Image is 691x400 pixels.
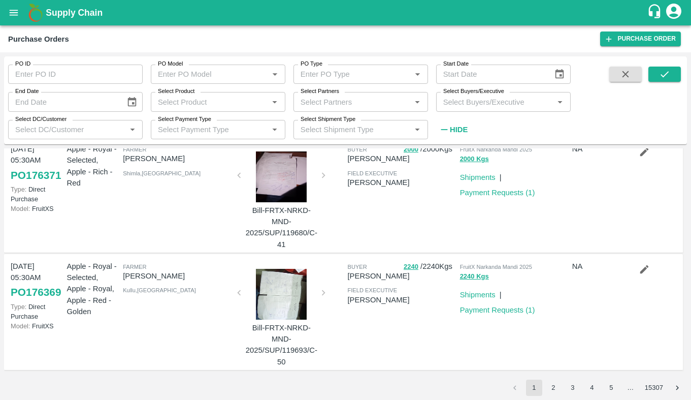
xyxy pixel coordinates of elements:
[11,184,63,204] p: Direct Purchase
[243,205,319,250] p: Bill-FRTX-NRKD-MND-2025/SUP/119680/C-41
[11,186,26,193] span: Type:
[126,123,139,136] button: Open
[301,87,339,96] label: Select Partners
[297,68,395,81] input: Enter PO Type
[243,322,319,367] p: Bill-FRTX-NRKD-MND-2025/SUP/119693/C-50
[8,33,69,46] div: Purchase Orders
[123,264,146,270] span: Farmer
[67,261,119,317] p: Apple - Royal - Selected, Apple - Royal, Apple - Red - Golden
[301,115,355,124] label: Select Shipment Type
[347,146,367,152] span: buyer
[550,65,569,84] button: Choose date
[15,87,39,96] label: End Date
[622,383,639,393] div: …
[11,205,30,212] span: Model:
[11,283,61,301] a: PO176369
[584,380,600,396] button: Go to page 4
[11,123,123,136] input: Select DC/Customer
[268,68,281,81] button: Open
[297,123,408,136] input: Select Shipment Type
[8,65,143,84] input: Enter PO ID
[460,146,532,152] span: FruitX Narkanda Mandi 2025
[572,261,624,272] p: NA
[11,302,63,321] p: Direct Purchase
[67,143,119,189] p: Apple - Royal - Selected, Apple - Rich - Red
[46,6,647,20] a: Supply Chain
[154,68,252,81] input: Enter PO Model
[123,170,201,176] span: Shimla , [GEOGRAPHIC_DATA]
[460,173,496,181] a: Shipments
[8,92,118,111] input: End Date
[11,166,61,184] a: PO176371
[123,287,196,293] span: Kullu , [GEOGRAPHIC_DATA]
[450,126,468,134] strong: Hide
[603,380,619,396] button: Go to page 5
[347,270,409,282] p: [PERSON_NAME]
[460,271,489,283] button: 2240 Kgs
[460,291,496,299] a: Shipments
[154,123,252,136] input: Select Payment Type
[404,144,418,156] button: 2000
[11,204,63,213] p: FruitXS
[460,264,532,270] span: FruitX Narkanda Mandi 2025
[123,270,231,282] p: [PERSON_NAME]
[460,306,535,314] a: Payment Requests (1)
[404,261,418,273] button: 2240
[2,1,25,24] button: open drawer
[565,380,581,396] button: Go to page 3
[505,380,687,396] nav: pagination navigation
[158,60,183,68] label: PO Model
[642,380,666,396] button: Go to page 15307
[411,123,424,136] button: Open
[496,285,502,300] div: |
[404,143,456,155] p: / 2000 Kgs
[411,96,424,109] button: Open
[268,123,281,136] button: Open
[600,32,681,46] a: Purchase Order
[647,4,665,22] div: customer-support
[347,170,397,176] span: field executive
[669,380,685,396] button: Go to next page
[460,189,535,197] a: Payment Requests (1)
[347,153,409,164] p: [PERSON_NAME]
[545,380,562,396] button: Go to page 2
[443,60,469,68] label: Start Date
[122,93,142,112] button: Choose date
[154,95,266,108] input: Select Product
[158,115,211,124] label: Select Payment Type
[268,96,281,109] button: Open
[439,95,551,108] input: Select Buyers/Executive
[347,294,409,305] p: [PERSON_NAME]
[46,8,103,18] b: Supply Chain
[297,95,408,108] input: Select Partners
[11,322,30,330] span: Model:
[411,68,424,81] button: Open
[404,261,456,272] p: / 2240 Kgs
[11,143,63,166] p: [DATE] 05:30AM
[572,143,624,155] p: NA
[436,65,546,84] input: Start Date
[15,115,67,124] label: Select DC/Customer
[347,264,367,270] span: buyer
[460,153,489,165] button: 2000 Kgs
[123,146,146,152] span: Farmer
[123,153,231,164] p: [PERSON_NAME]
[665,2,683,23] div: account of current user
[553,96,567,109] button: Open
[15,60,30,68] label: PO ID
[496,168,502,183] div: |
[443,87,504,96] label: Select Buyers/Executive
[301,60,322,68] label: PO Type
[436,121,471,138] button: Hide
[526,380,542,396] button: page 1
[11,261,63,284] p: [DATE] 05:30AM
[347,177,409,188] p: [PERSON_NAME]
[11,303,26,311] span: Type:
[11,321,63,331] p: FruitXS
[25,3,46,23] img: logo
[158,87,194,96] label: Select Product
[347,287,397,293] span: field executive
